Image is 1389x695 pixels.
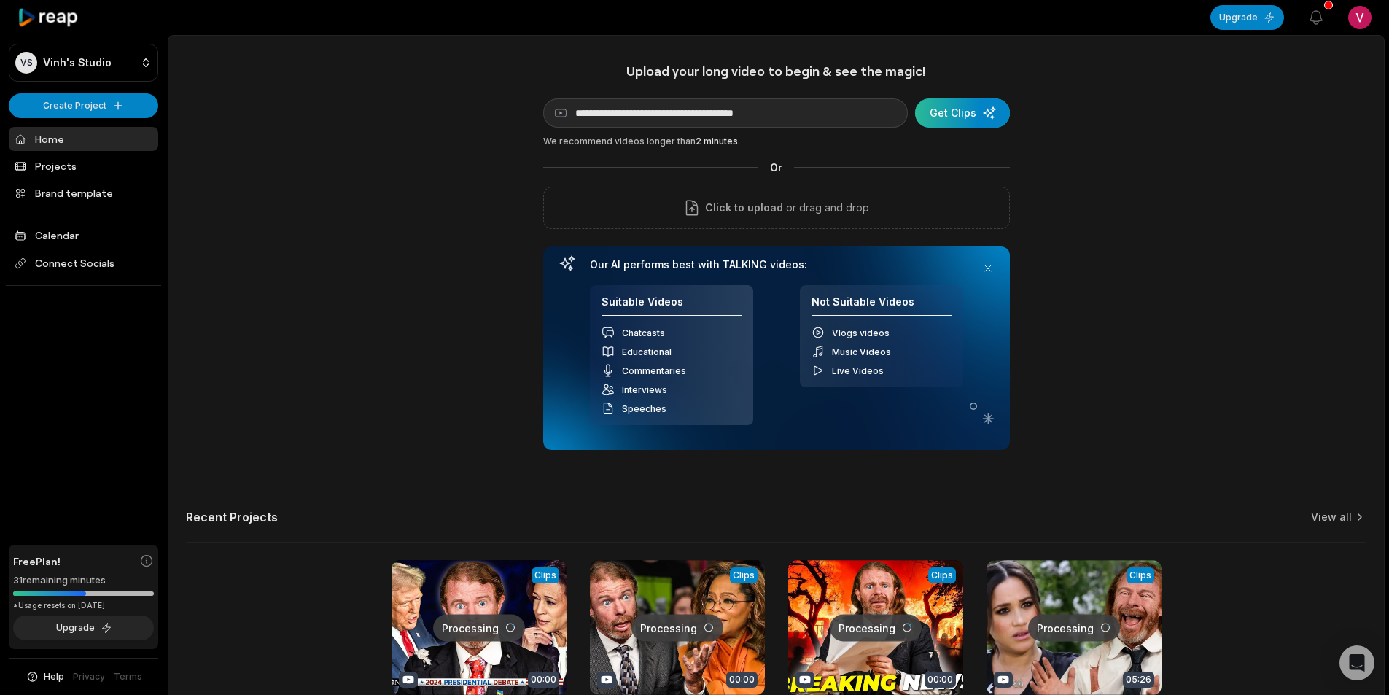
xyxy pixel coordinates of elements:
[812,295,952,317] h4: Not Suitable Videos
[43,56,112,69] p: Vinh's Studio
[15,52,37,74] div: VS
[13,554,61,569] span: Free Plan!
[602,295,742,317] h4: Suitable Videos
[1311,510,1352,524] a: View all
[9,154,158,178] a: Projects
[543,63,1010,79] h1: Upload your long video to begin & see the magic!
[114,670,142,683] a: Terms
[1210,5,1284,30] button: Upgrade
[622,384,667,395] span: Interviews
[9,127,158,151] a: Home
[915,98,1010,128] button: Get Clips
[44,670,64,683] span: Help
[696,136,738,147] span: 2 minutes
[1339,645,1374,680] div: Open Intercom Messenger
[543,135,1010,148] div: We recommend videos longer than .
[13,573,154,588] div: 31 remaining minutes
[758,160,794,175] span: Or
[13,600,154,611] div: *Usage resets on [DATE]
[9,223,158,247] a: Calendar
[622,365,686,376] span: Commentaries
[9,250,158,276] span: Connect Socials
[9,93,158,118] button: Create Project
[783,199,869,217] p: or drag and drop
[186,510,278,524] h2: Recent Projects
[832,327,890,338] span: Vlogs videos
[590,258,963,271] h3: Our AI performs best with TALKING videos:
[622,346,672,357] span: Educational
[13,616,154,640] button: Upgrade
[622,327,665,338] span: Chatcasts
[9,181,158,205] a: Brand template
[832,365,884,376] span: Live Videos
[26,670,64,683] button: Help
[705,199,783,217] span: Click to upload
[622,403,666,414] span: Speeches
[73,670,105,683] a: Privacy
[832,346,891,357] span: Music Videos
